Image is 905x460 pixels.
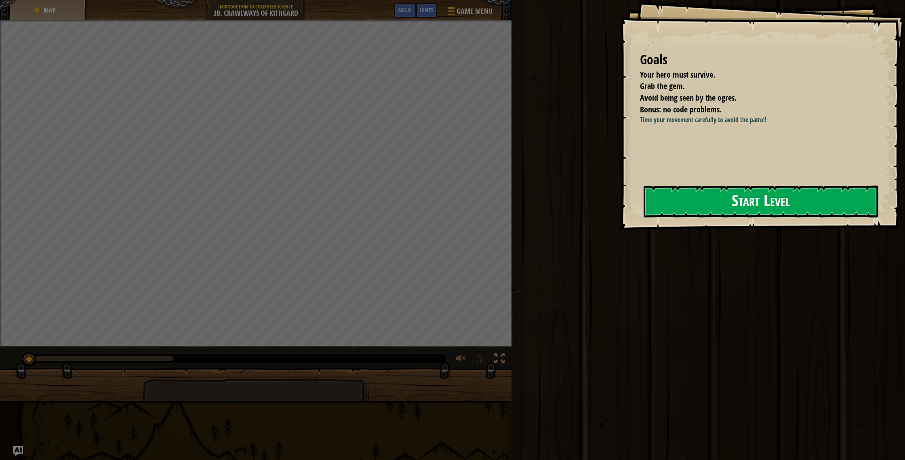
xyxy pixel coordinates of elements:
li: Your hero must survive. [630,69,875,81]
li: Grab the gem. [630,80,875,92]
span: Game Menu [457,6,492,17]
span: Hints [420,6,433,14]
span: Ask AI [398,6,412,14]
span: Bonus: no code problems. [640,104,722,115]
button: Game Menu [441,3,497,22]
span: ♫ [475,352,483,365]
span: Map [44,6,56,15]
li: Avoid being seen by the ogres. [630,92,875,104]
div: Goals [640,51,877,69]
button: Toggle fullscreen [491,351,507,368]
p: Time your movement carefully to avoid the patrol! [640,115,877,124]
button: Ask AI [394,3,416,18]
span: Grab the gem. [640,80,685,91]
span: Your hero must survive. [640,69,715,80]
button: Ask AI [13,446,23,456]
button: Adjust volume [453,351,469,368]
a: Map [41,6,56,15]
button: ♫ [474,351,487,368]
button: Start Level [644,186,878,217]
span: Avoid being seen by the ogres. [640,92,737,103]
li: Bonus: no code problems. [630,104,875,116]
